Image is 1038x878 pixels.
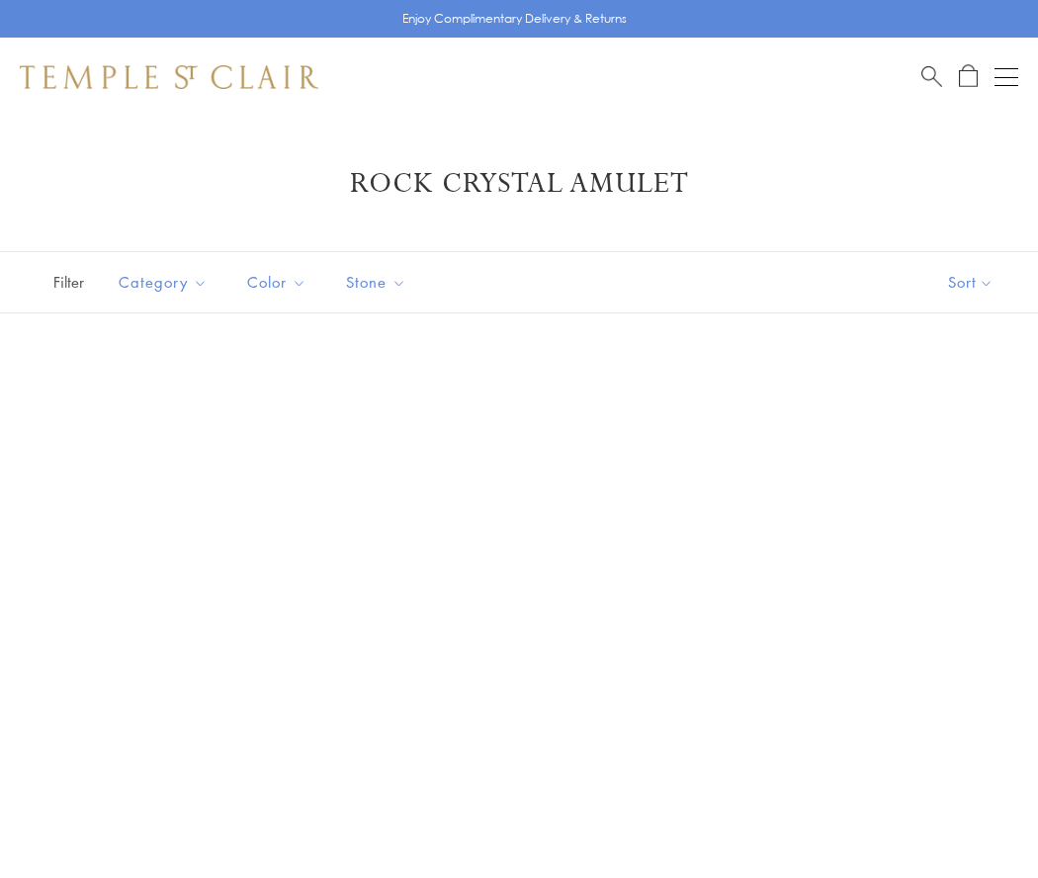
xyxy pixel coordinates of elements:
[904,252,1038,312] button: Show sort by
[20,65,318,89] img: Temple St. Clair
[995,65,1018,89] button: Open navigation
[104,260,222,305] button: Category
[959,64,978,89] a: Open Shopping Bag
[402,9,627,29] p: Enjoy Complimentary Delivery & Returns
[921,64,942,89] a: Search
[49,166,989,202] h1: Rock Crystal Amulet
[232,260,321,305] button: Color
[237,270,321,295] span: Color
[109,270,222,295] span: Category
[331,260,421,305] button: Stone
[336,270,421,295] span: Stone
